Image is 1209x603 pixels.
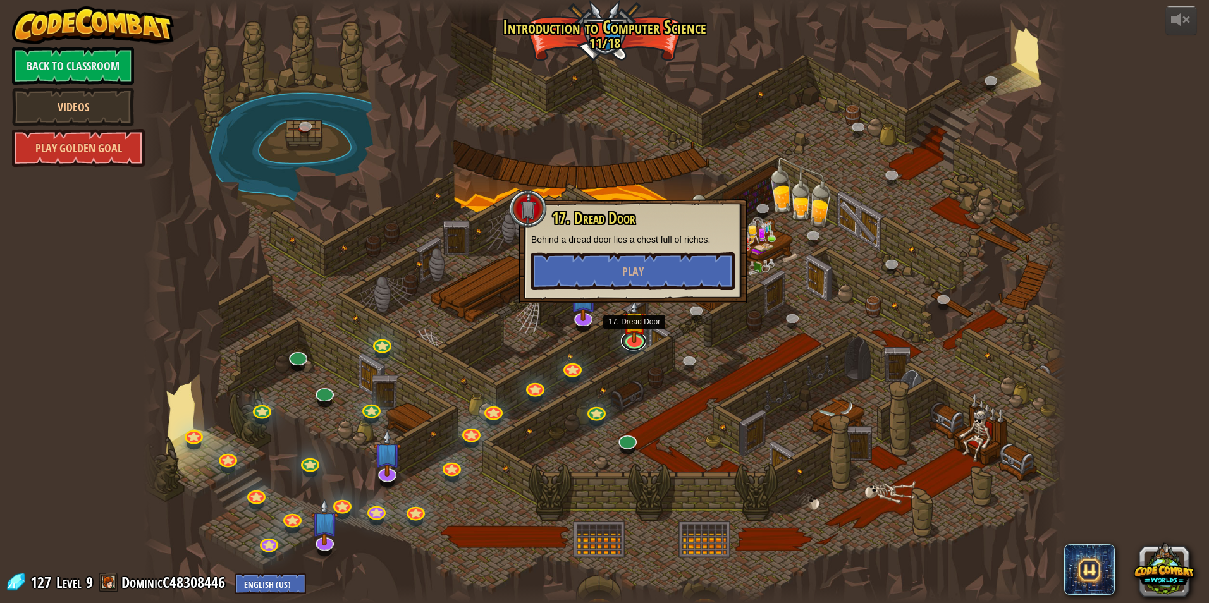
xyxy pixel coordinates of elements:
[12,129,145,167] a: Play Golden Goal
[311,499,338,546] img: level-banner-unstarted-subscriber.png
[30,572,55,592] span: 127
[1165,6,1197,36] button: Adjust volume
[374,430,401,477] img: level-banner-unstarted-subscriber.png
[622,264,644,279] span: Play
[86,572,93,592] span: 9
[552,207,635,229] span: 17. Dread Door
[12,88,134,126] a: Videos
[121,572,229,592] a: DominicC48308446
[12,47,134,85] a: Back to Classroom
[531,252,735,290] button: Play
[56,572,82,593] span: Level
[531,233,735,246] p: Behind a dread door lies a chest full of riches.
[12,6,174,44] img: CodeCombat - Learn how to code by playing a game
[622,300,646,343] img: level-banner-started.png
